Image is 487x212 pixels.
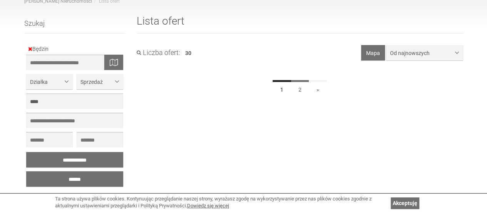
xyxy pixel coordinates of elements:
div: Wyszukaj na mapie [104,55,123,70]
span: Działka [30,78,63,86]
div: Ta strona używa plików cookies. Kontynuując przeglądanie naszej strony, wyrażasz zgodę na wykorzy... [55,195,387,210]
h3: Liczba ofert: [137,49,180,57]
span: 30 [185,50,191,56]
button: Mapa [361,45,385,60]
h3: Szukaj [24,20,126,33]
button: Działka [26,74,73,89]
span: Sprzedaż [80,78,114,86]
a: 2 [291,80,309,97]
a: Dowiedz się więcej [187,203,229,209]
span: Od najnowszych [390,49,454,57]
button: Od najnowszych [386,45,463,60]
a: » [309,80,327,97]
h1: Lista ofert [137,15,463,33]
a: Będzin [28,46,52,52]
a: 1 [273,80,291,97]
button: Sprzedaż [77,74,123,89]
a: Akceptuję [391,197,419,209]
